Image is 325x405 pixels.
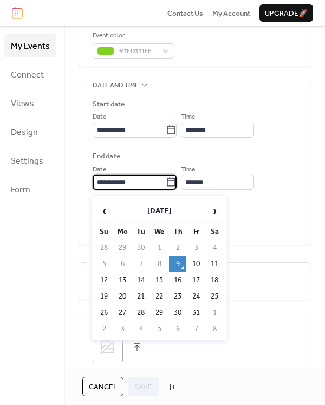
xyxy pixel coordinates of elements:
[187,256,205,272] td: 10
[181,164,195,175] span: Time
[265,8,308,19] span: Upgrade 🚀
[187,322,205,337] td: 7
[169,305,186,320] td: 30
[132,305,149,320] td: 28
[132,322,149,337] td: 4
[206,240,223,255] td: 4
[206,200,223,222] span: ›
[11,124,38,141] span: Design
[93,151,120,162] div: End date
[187,240,205,255] td: 3
[206,224,223,239] th: Sa
[132,224,149,239] th: Tu
[11,38,50,55] span: My Events
[187,305,205,320] td: 31
[4,178,56,201] a: Form
[95,224,113,239] th: Su
[169,240,186,255] td: 2
[212,8,250,18] a: My Account
[169,273,186,288] td: 16
[206,305,223,320] td: 1
[206,322,223,337] td: 8
[167,8,203,18] a: Contact Us
[11,182,30,198] span: Form
[169,322,186,337] td: 6
[181,112,195,123] span: Time
[187,289,205,304] td: 24
[212,8,250,19] span: My Account
[132,273,149,288] td: 14
[93,112,106,123] span: Date
[93,332,123,362] div: ;
[151,256,168,272] td: 8
[4,34,56,57] a: My Events
[96,200,112,222] span: ‹
[4,120,56,144] a: Design
[167,8,203,19] span: Contact Us
[11,153,43,170] span: Settings
[11,95,34,112] span: Views
[114,273,131,288] td: 13
[206,256,223,272] td: 11
[4,63,56,86] a: Connect
[95,322,113,337] td: 2
[169,289,186,304] td: 23
[169,224,186,239] th: Th
[95,273,113,288] td: 12
[132,240,149,255] td: 30
[151,224,168,239] th: We
[11,67,44,83] span: Connect
[114,200,205,223] th: [DATE]
[187,224,205,239] th: Fr
[93,164,106,175] span: Date
[114,256,131,272] td: 6
[95,305,113,320] td: 26
[82,377,123,396] button: Cancel
[93,80,139,91] span: Date and time
[93,30,172,41] div: Event color
[114,305,131,320] td: 27
[89,382,117,393] span: Cancel
[95,240,113,255] td: 28
[93,99,125,110] div: Start date
[12,7,23,19] img: logo
[151,240,168,255] td: 1
[119,46,157,57] span: #7ED321FF
[95,256,113,272] td: 5
[132,289,149,304] td: 21
[206,273,223,288] td: 18
[151,289,168,304] td: 22
[151,273,168,288] td: 15
[206,289,223,304] td: 25
[151,322,168,337] td: 5
[114,240,131,255] td: 29
[114,224,131,239] th: Mo
[259,4,313,22] button: Upgrade🚀
[151,305,168,320] td: 29
[4,149,56,172] a: Settings
[187,273,205,288] td: 17
[114,289,131,304] td: 20
[4,92,56,115] a: Views
[114,322,131,337] td: 3
[95,289,113,304] td: 19
[169,256,186,272] td: 9
[132,256,149,272] td: 7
